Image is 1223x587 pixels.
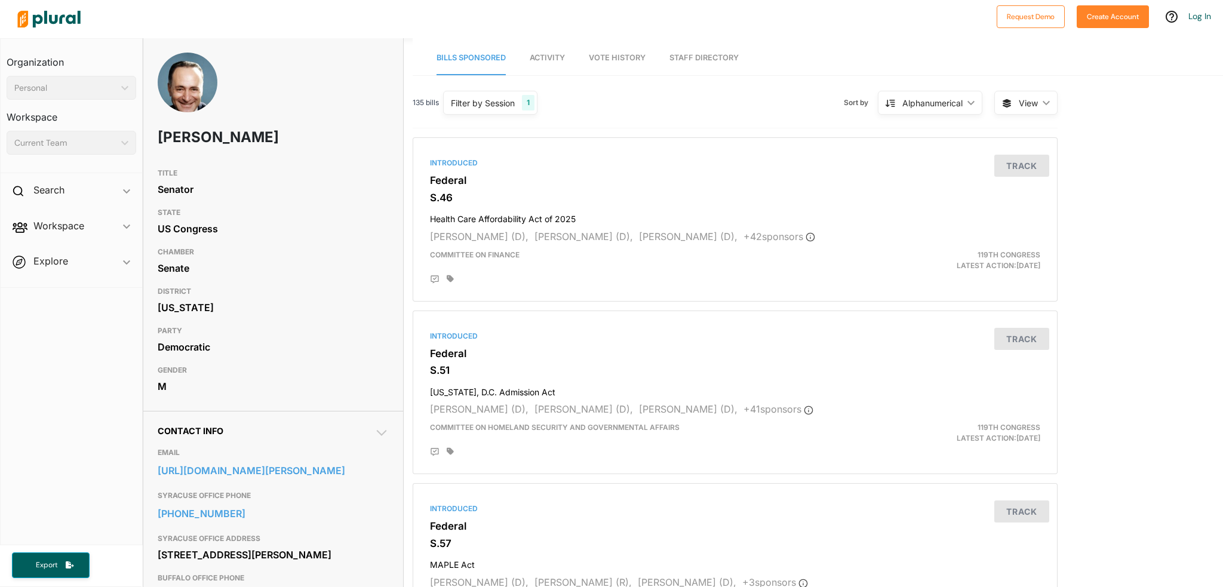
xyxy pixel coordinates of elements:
[14,137,116,149] div: Current Team
[997,5,1065,28] button: Request Demo
[437,53,506,62] span: Bills Sponsored
[158,220,389,238] div: US Congress
[1077,10,1149,22] a: Create Account
[158,426,223,436] span: Contact Info
[158,324,389,338] h3: PARTY
[534,403,633,415] span: [PERSON_NAME] (D),
[451,97,515,109] div: Filter by Session
[158,546,389,564] div: [STREET_ADDRESS][PERSON_NAME]
[430,231,528,242] span: [PERSON_NAME] (D),
[534,231,633,242] span: [PERSON_NAME] (D),
[12,552,90,578] button: Export
[994,500,1049,523] button: Track
[158,462,389,480] a: [URL][DOMAIN_NAME][PERSON_NAME]
[530,41,565,75] a: Activity
[1019,97,1038,109] span: View
[437,41,506,75] a: Bills Sponsored
[430,503,1040,514] div: Introduced
[430,275,440,284] div: Add Position Statement
[447,275,454,283] div: Add tags
[522,95,534,110] div: 1
[430,382,1040,398] h4: [US_STATE], D.C. Admission Act
[430,364,1040,376] h3: S.51
[158,531,389,546] h3: SYRACUSE OFFICE ADDRESS
[158,377,389,395] div: M
[7,100,136,126] h3: Workspace
[158,488,389,503] h3: SYRACUSE OFFICE PHONE
[997,10,1065,22] a: Request Demo
[158,166,389,180] h3: TITLE
[158,119,296,155] h1: [PERSON_NAME]
[158,363,389,377] h3: GENDER
[430,537,1040,549] h3: S.57
[413,97,439,108] span: 135 bills
[158,245,389,259] h3: CHAMBER
[158,205,389,220] h3: STATE
[840,422,1049,444] div: Latest Action: [DATE]
[840,250,1049,271] div: Latest Action: [DATE]
[530,53,565,62] span: Activity
[669,41,739,75] a: Staff Directory
[33,183,64,196] h2: Search
[978,250,1040,259] span: 119th Congress
[430,520,1040,532] h3: Federal
[743,403,813,415] span: + 41 sponsor s
[430,208,1040,225] h4: Health Care Affordability Act of 2025
[158,53,217,125] img: Headshot of Chuck Schumer
[1077,5,1149,28] button: Create Account
[743,231,815,242] span: + 42 sponsor s
[447,447,454,456] div: Add tags
[589,41,646,75] a: Vote History
[639,403,738,415] span: [PERSON_NAME] (D),
[158,180,389,198] div: Senator
[430,554,1040,570] h4: MAPLE Act
[430,423,680,432] span: Committee on Homeland Security and Governmental Affairs
[639,231,738,242] span: [PERSON_NAME] (D),
[7,45,136,71] h3: Organization
[844,97,878,108] span: Sort by
[158,259,389,277] div: Senate
[902,97,963,109] div: Alphanumerical
[430,348,1040,359] h3: Federal
[430,331,1040,342] div: Introduced
[430,403,528,415] span: [PERSON_NAME] (D),
[430,174,1040,186] h3: Federal
[1188,11,1211,21] a: Log In
[158,445,389,460] h3: EMAIL
[158,571,389,585] h3: BUFFALO OFFICE PHONE
[994,155,1049,177] button: Track
[430,250,520,259] span: Committee on Finance
[158,284,389,299] h3: DISTRICT
[430,158,1040,168] div: Introduced
[14,82,116,94] div: Personal
[158,505,389,523] a: [PHONE_NUMBER]
[430,447,440,457] div: Add Position Statement
[27,560,66,570] span: Export
[978,423,1040,432] span: 119th Congress
[430,192,1040,204] h3: S.46
[994,328,1049,350] button: Track
[589,53,646,62] span: Vote History
[158,299,389,316] div: [US_STATE]
[158,338,389,356] div: Democratic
